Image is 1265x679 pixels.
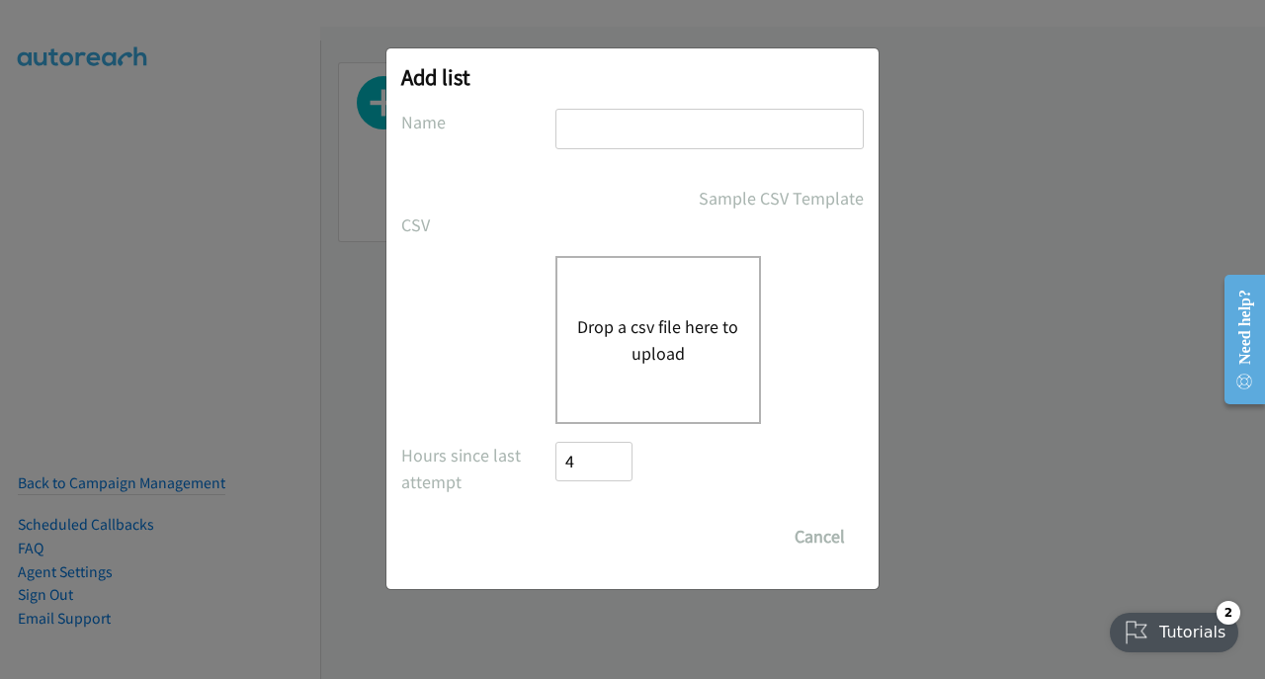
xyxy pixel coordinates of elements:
[401,442,555,495] label: Hours since last attempt
[1098,593,1250,664] iframe: Checklist
[1209,261,1265,418] iframe: Resource Center
[401,109,555,135] label: Name
[776,517,864,556] button: Cancel
[577,313,739,367] button: Drop a csv file here to upload
[401,63,864,91] h2: Add list
[401,212,555,238] label: CSV
[699,185,864,212] a: Sample CSV Template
